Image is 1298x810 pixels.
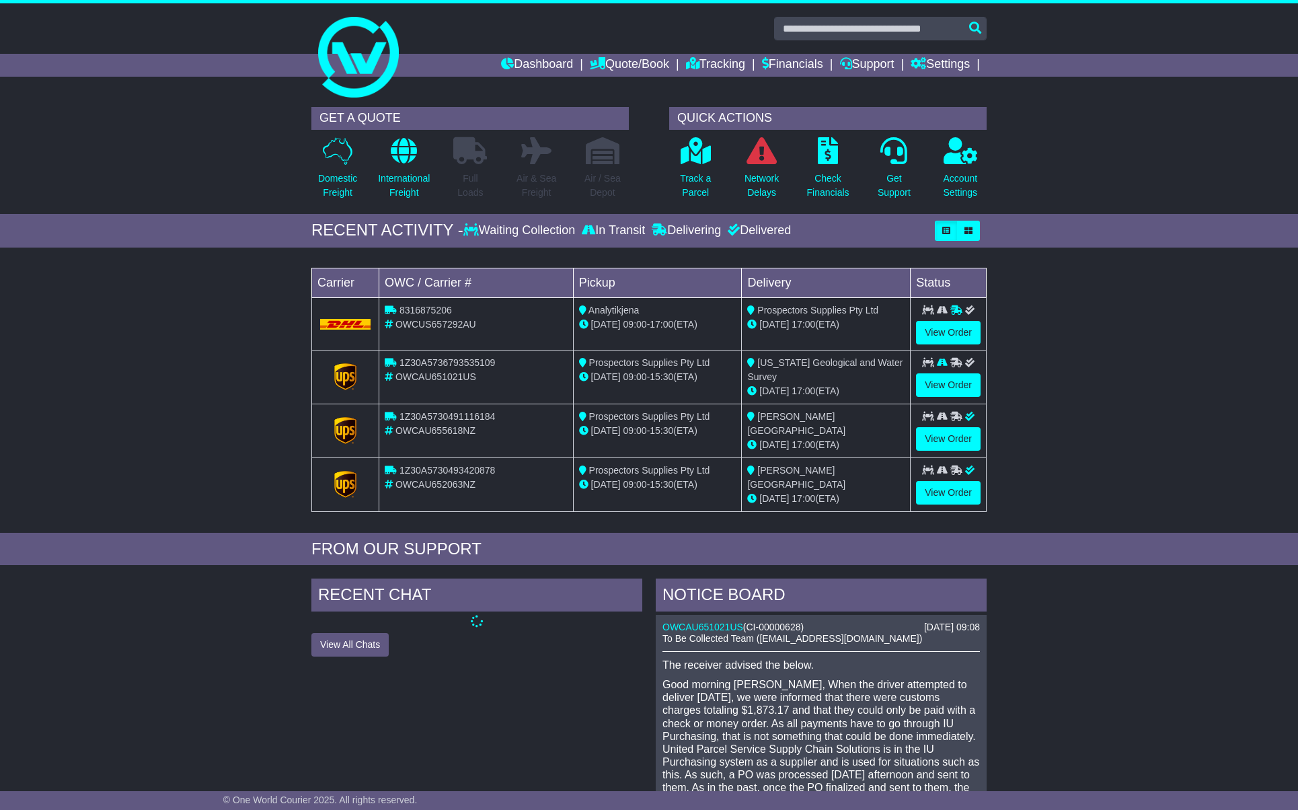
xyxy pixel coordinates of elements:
span: Prospectors Supplies Pty Ltd [589,357,710,368]
p: Track a Parcel [680,172,711,200]
span: 1Z30A5730491116184 [399,411,495,422]
div: NOTICE BOARD [656,579,987,615]
p: International Freight [378,172,430,200]
a: Tracking [686,54,745,77]
div: GET A QUOTE [311,107,629,130]
span: 17:00 [792,319,815,330]
p: Air / Sea Depot [584,172,621,200]
a: NetworkDelays [744,137,779,207]
span: 17:00 [792,439,815,450]
p: The receiver advised the below. [662,659,980,671]
span: To Be Collected Team ([EMAIL_ADDRESS][DOMAIN_NAME]) [662,633,922,644]
span: 15:30 [650,371,673,382]
div: - (ETA) [579,318,736,332]
a: Quote/Book [590,54,669,77]
span: 15:30 [650,425,673,436]
div: Delivering [648,223,724,238]
span: 17:00 [792,493,815,504]
div: [DATE] 09:08 [924,622,980,633]
span: 17:00 [792,385,815,396]
span: 8316875206 [399,305,452,316]
span: Prospectors Supplies Pty Ltd [589,465,710,476]
a: Financials [762,54,823,77]
a: View Order [916,373,981,397]
p: Network Delays [745,172,779,200]
span: [DATE] [759,439,789,450]
div: (ETA) [747,384,905,398]
a: DomesticFreight [317,137,358,207]
div: - (ETA) [579,370,736,384]
span: 17:00 [650,319,673,330]
a: Dashboard [501,54,573,77]
img: DHL.png [320,319,371,330]
td: Status [911,268,987,297]
p: Account Settings [944,172,978,200]
span: CI-00000628 [747,622,801,632]
p: Air & Sea Freight [517,172,556,200]
div: In Transit [578,223,648,238]
span: OWCAU651021US [395,371,476,382]
span: [DATE] [591,371,621,382]
p: Domestic Freight [318,172,357,200]
img: GetCarrierServiceLogo [334,417,357,444]
span: OWCAU655618NZ [395,425,475,436]
span: [DATE] [759,319,789,330]
span: 09:00 [623,371,647,382]
span: 15:30 [650,479,673,490]
span: [DATE] [591,425,621,436]
div: (ETA) [747,492,905,506]
span: 1Z30A5736793535109 [399,357,495,368]
span: Prospectors Supplies Pty Ltd [589,411,710,422]
span: [DATE] [591,479,621,490]
a: Support [840,54,894,77]
a: Settings [911,54,970,77]
img: GetCarrierServiceLogo [334,363,357,390]
p: Get Support [878,172,911,200]
span: [DATE] [591,319,621,330]
span: 1Z30A5730493420878 [399,465,495,476]
div: ( ) [662,622,980,633]
a: AccountSettings [943,137,979,207]
span: 09:00 [623,319,647,330]
div: - (ETA) [579,478,736,492]
td: OWC / Carrier # [379,268,574,297]
div: FROM OUR SUPPORT [311,540,987,559]
span: © One World Courier 2025. All rights reserved. [223,795,418,805]
span: [PERSON_NAME][GEOGRAPHIC_DATA] [747,411,845,436]
span: Prospectors Supplies Pty Ltd [757,305,878,316]
div: RECENT CHAT [311,579,642,615]
img: GetCarrierServiceLogo [334,471,357,498]
a: OWCAU651021US [662,622,743,632]
a: Track aParcel [679,137,712,207]
a: CheckFinancials [806,137,850,207]
p: Check Financials [807,172,849,200]
a: GetSupport [877,137,911,207]
a: View Order [916,481,981,505]
td: Pickup [573,268,742,297]
a: View Order [916,427,981,451]
span: OWCUS657292AU [395,319,476,330]
a: InternationalFreight [377,137,430,207]
button: View All Chats [311,633,389,657]
p: Full Loads [453,172,487,200]
div: RECENT ACTIVITY - [311,221,463,240]
td: Delivery [742,268,911,297]
span: [DATE] [759,493,789,504]
span: [DATE] [759,385,789,396]
div: - (ETA) [579,424,736,438]
span: [PERSON_NAME][GEOGRAPHIC_DATA] [747,465,845,490]
td: Carrier [312,268,379,297]
div: (ETA) [747,318,905,332]
div: Waiting Collection [463,223,578,238]
div: QUICK ACTIONS [669,107,987,130]
a: View Order [916,321,981,344]
span: Analytikjena [588,305,640,316]
span: 09:00 [623,425,647,436]
span: [US_STATE] Geological and Water Survey [747,357,903,382]
div: Delivered [724,223,791,238]
div: (ETA) [747,438,905,452]
span: 09:00 [623,479,647,490]
span: OWCAU652063NZ [395,479,475,490]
